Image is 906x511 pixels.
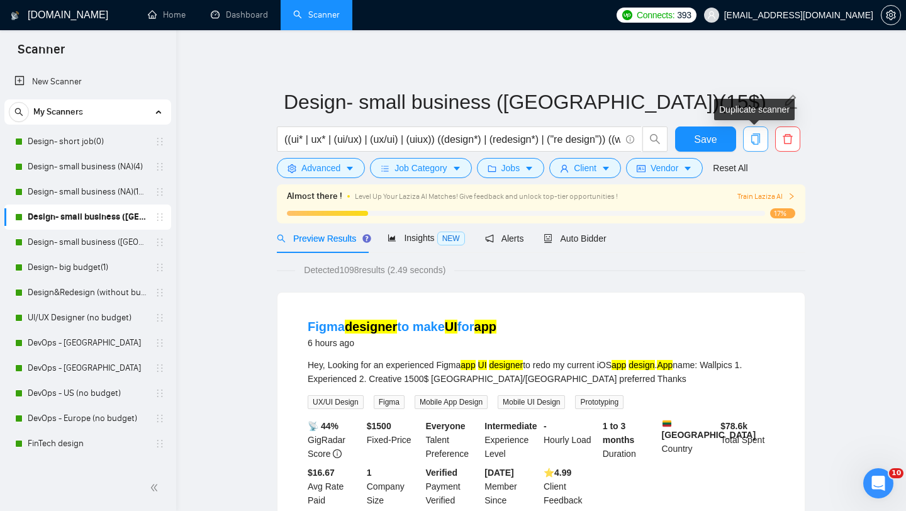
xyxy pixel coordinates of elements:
div: Company Size [364,466,423,507]
b: ⭐️ 4.99 [544,468,571,478]
mark: designer [489,360,523,370]
span: delete [776,133,800,145]
a: Figmadesignerto makeUIforapp [308,320,496,334]
input: Scanner name... [284,86,780,118]
mark: design [629,360,654,370]
a: [PERSON_NAME] [28,456,147,481]
div: Total Spent [718,419,777,461]
span: holder [155,187,165,197]
b: Everyone [426,421,466,431]
mark: app [612,360,626,370]
span: robot [544,234,552,243]
div: Hourly Load [541,419,600,461]
span: NEW [437,232,465,245]
span: holder [155,162,165,172]
span: holder [155,137,165,147]
span: Figma [374,395,405,409]
button: search [642,126,668,152]
iframe: Intercom live chat [863,468,893,498]
span: holder [155,338,165,348]
b: 📡 44% [308,421,338,431]
button: setting [881,5,901,25]
span: setting [881,10,900,20]
span: Level Up Your Laziza AI Matches! Give feedback and unlock top-tier opportunities ! [355,192,618,201]
span: Client [574,161,596,175]
b: $ 78.6k [720,421,747,431]
span: idcard [637,164,646,173]
a: Design- small business (NA)(15$) [28,179,147,205]
mark: app [461,360,475,370]
span: holder [155,363,165,373]
img: logo [11,6,20,26]
img: 🇱🇹 [663,419,671,428]
button: userClientcaret-down [549,158,621,178]
button: copy [743,126,768,152]
span: area-chart [388,233,396,242]
b: [DATE] [484,468,513,478]
span: Alerts [485,233,524,244]
mark: UI [445,320,457,334]
mark: app [474,320,497,334]
button: folderJobscaret-down [477,158,545,178]
span: bars [381,164,389,173]
a: homeHome [148,9,186,20]
b: $16.67 [308,468,335,478]
a: Design- small business (NA)(4) [28,154,147,179]
span: user [707,11,716,20]
span: Vendor [651,161,678,175]
button: idcardVendorcaret-down [626,158,703,178]
span: search [277,234,286,243]
span: Prototyping [575,395,624,409]
div: Avg Rate Paid [305,466,364,507]
span: folder [488,164,496,173]
button: Train Laziza AI [737,191,795,203]
span: Job Category [394,161,447,175]
a: Design- small business ([GEOGRAPHIC_DATA])(4) [28,230,147,255]
a: DevOps - [GEOGRAPHIC_DATA] [28,356,147,381]
span: Mobile App Design [415,395,488,409]
a: UI/UX Designer (no budget) [28,305,147,330]
span: Jobs [501,161,520,175]
span: Insights [388,233,464,243]
a: searchScanner [293,9,340,20]
a: DevOps - [GEOGRAPHIC_DATA] [28,330,147,356]
div: Experience Level [482,419,541,461]
span: holder [155,464,165,474]
b: - [544,421,547,431]
span: user [560,164,569,173]
span: Save [694,132,717,147]
span: holder [155,262,165,272]
span: copy [744,133,768,145]
button: Save [675,126,736,152]
button: search [9,102,29,122]
span: 10 [889,468,903,478]
b: Verified [426,468,458,478]
img: upwork-logo.png [622,10,632,20]
span: holder [155,212,165,222]
span: edit [782,94,798,110]
a: Design&Redesign (without budget) [28,280,147,305]
span: holder [155,288,165,298]
mark: designer [345,320,397,334]
a: dashboardDashboard [211,9,268,20]
span: holder [155,413,165,424]
div: 6 hours ago [308,335,496,351]
span: Mobile UI Design [498,395,565,409]
div: Country [659,419,719,461]
a: setting [881,10,901,20]
div: Duplicate scanner [714,99,795,120]
mark: UI [478,360,487,370]
button: barsJob Categorycaret-down [370,158,471,178]
a: New Scanner [14,69,161,94]
span: caret-down [345,164,354,173]
a: Design- short job(0) [28,129,147,154]
div: Talent Preference [423,419,483,461]
span: setting [288,164,296,173]
span: My Scanners [33,99,83,125]
span: search [9,108,28,116]
span: Detected 1098 results (2.49 seconds) [295,263,454,277]
button: delete [775,126,800,152]
div: Fixed-Price [364,419,423,461]
span: search [643,133,667,145]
